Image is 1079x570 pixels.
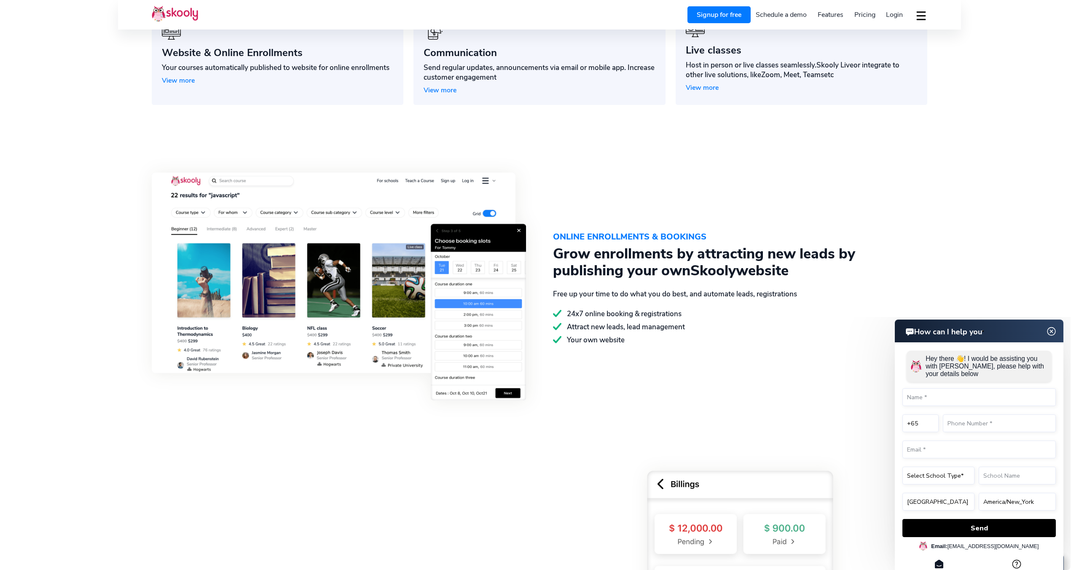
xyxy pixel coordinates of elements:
[413,11,665,105] a: icon-benefits-5CommunicationSend regular updates, announcements via email or mobile app. Increase...
[854,10,875,19] span: Pricing
[424,63,655,82] div: Send regular updates, announcements via email or mobile app. Increase customer engagement
[553,309,927,319] div: 24x7 online booking & registrations
[686,83,719,92] span: View more
[761,70,824,80] span: Zoom, Meet, Teams
[152,172,526,401] img: online-enrollments-and-bookings-skooly
[886,10,903,19] span: Login
[690,261,736,280] span: Skooly
[915,6,927,25] button: dropdown menu
[424,46,655,59] div: Communication
[686,44,917,56] div: Live classes
[152,11,403,105] a: icon-benefits-4Website & Online EnrollmentsYour courses automatically published to website for on...
[162,76,195,85] span: View more
[553,289,927,299] div: Free up your time to do what you do best, and automate leads, registrations
[152,5,198,22] img: Skooly
[553,229,927,245] div: ONLINE ENROLLMENTS & BOOKINGS
[162,63,393,73] div: Your courses automatically published to website for online enrollments
[553,322,927,332] div: Attract new leads, lead management
[849,8,881,22] a: Pricing
[812,8,849,22] a: Features
[751,8,813,22] a: Schedule a demo
[880,8,908,22] a: Login
[553,245,927,279] div: Grow enrollments by attracting new leads by publishing your own website
[424,86,456,95] span: View more
[687,6,751,23] a: Signup for free
[424,21,443,40] img: icon-benefits-5
[162,46,393,59] div: Website & Online Enrollments
[676,11,927,105] a: icon-benefits-6Live classesHost in person or live classes seamlessly.Skooly Liveor integrate to o...
[162,21,181,40] img: icon-benefits-4
[553,335,927,345] div: Your own website
[686,60,917,80] div: Host in person or live classes seamlessly. or integrate to other live solutions, like etc
[816,60,854,70] span: Skooly Live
